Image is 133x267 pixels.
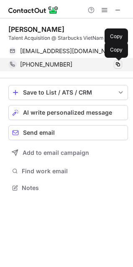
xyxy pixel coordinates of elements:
div: Talent Acquisition @ Starbucks VietNam [8,34,128,42]
button: AI write personalized message [8,105,128,120]
button: Send email [8,125,128,140]
div: [PERSON_NAME] [8,25,64,33]
div: Save to List / ATS / CRM [23,89,113,96]
span: [EMAIL_ADDRESS][DOMAIN_NAME] [20,47,116,55]
button: Find work email [8,165,128,177]
button: Notes [8,182,128,194]
span: Send email [23,129,55,136]
span: Notes [22,184,125,192]
button: save-profile-one-click [8,85,128,100]
span: Find work email [22,167,125,175]
span: [PHONE_NUMBER] [20,61,72,68]
button: Add to email campaign [8,145,128,160]
span: AI write personalized message [23,109,112,116]
img: ContactOut v5.3.10 [8,5,59,15]
span: Add to email campaign [23,149,89,156]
